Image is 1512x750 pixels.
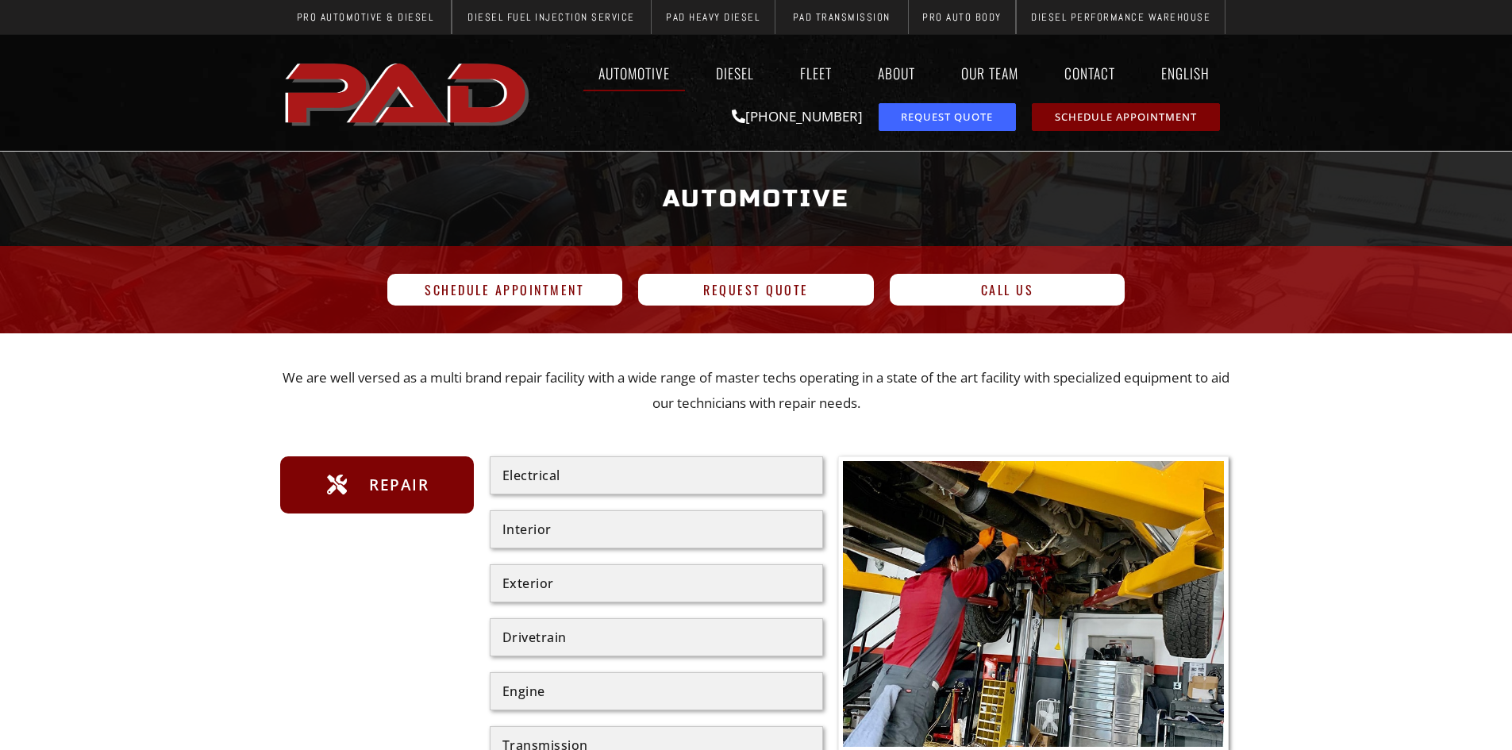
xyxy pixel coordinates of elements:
span: Diesel Fuel Injection Service [467,12,635,22]
span: Repair [365,472,429,498]
a: Fleet [785,55,847,91]
div: Engine [502,685,810,698]
a: Schedule Appointment [387,274,623,306]
span: Pro Auto Body [922,12,1002,22]
img: The image shows the word "PAD" in bold, red, uppercase letters with a slight shadow effect. [280,50,537,136]
a: Diesel [701,55,769,91]
a: Our Team [946,55,1033,91]
span: Schedule Appointment [425,283,584,296]
span: Pro Automotive & Diesel [297,12,434,22]
a: About [863,55,930,91]
span: Request Quote [703,283,809,296]
img: A mechanic in a red shirt and gloves works under a raised vehicle on a lift in an auto repair shop. [843,461,1225,748]
p: We are well versed as a multi brand repair facility with a wide range of master techs operating i... [280,365,1233,417]
div: Electrical [502,469,810,482]
a: Contact [1049,55,1130,91]
div: Drivetrain [502,631,810,644]
span: Diesel Performance Warehouse [1031,12,1210,22]
a: English [1146,55,1233,91]
div: Exterior [502,577,810,590]
span: Schedule Appointment [1055,112,1197,122]
span: Call Us [981,283,1034,296]
a: [PHONE_NUMBER] [732,107,863,125]
nav: Menu [537,55,1233,91]
a: Automotive [583,55,685,91]
span: PAD Heavy Diesel [666,12,760,22]
span: Request Quote [901,112,993,122]
a: schedule repair or service appointment [1032,103,1220,131]
h1: Automotive [288,169,1225,229]
a: Request Quote [638,274,874,306]
div: Interior [502,523,810,536]
a: pro automotive and diesel home page [280,50,537,136]
a: Call Us [890,274,1125,306]
span: PAD Transmission [793,12,891,22]
a: request a service or repair quote [879,103,1016,131]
